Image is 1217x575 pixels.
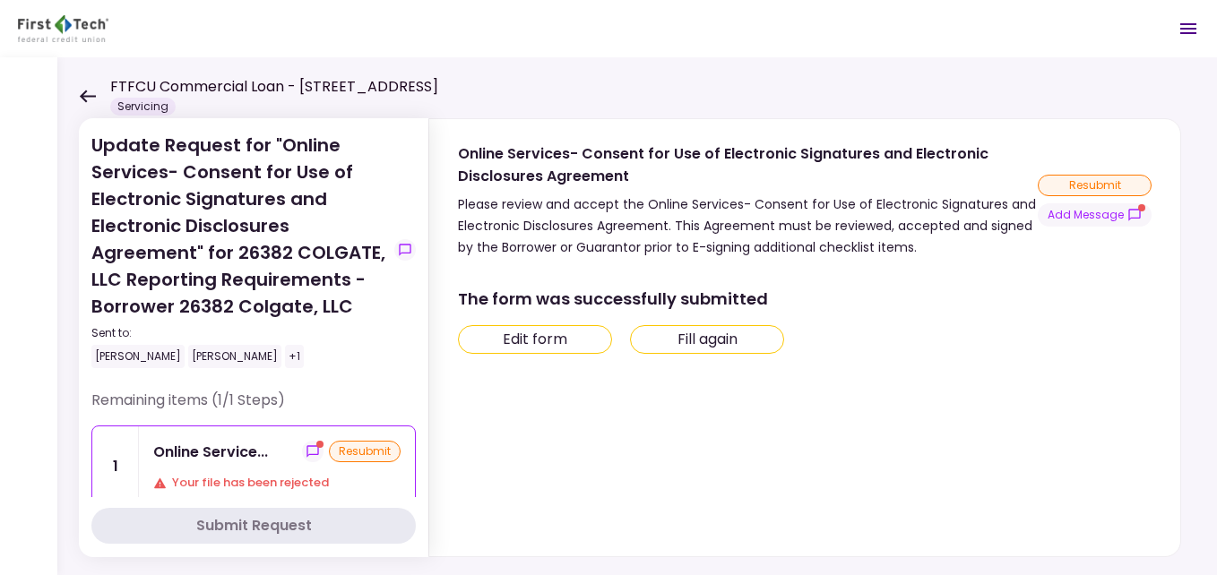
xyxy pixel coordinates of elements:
button: Open menu [1167,7,1210,50]
div: Remaining items (1/1 Steps) [91,390,416,425]
button: Edit form [458,325,612,354]
div: 1 [92,426,139,506]
div: Online Services- Consent for Use of Electronic Signatures and Electronic Disclosures Agreement [153,441,268,463]
div: +1 [285,345,304,368]
button: Fill again [630,325,784,354]
div: [PERSON_NAME] [188,345,281,368]
div: Servicing [110,98,176,116]
div: [PERSON_NAME] [91,345,185,368]
div: Submit Request [196,515,312,536]
button: Submit Request [91,508,416,544]
h1: FTFCU Commercial Loan - [STREET_ADDRESS] [110,76,438,98]
div: resubmit [1038,175,1152,196]
div: Online Services- Consent for Use of Electronic Signatures and Electronic Disclosures Agreement [458,142,1038,187]
div: The form was successfully submitted [458,287,1148,311]
div: Update Request for "Online Services- Consent for Use of Electronic Signatures and Electronic Disc... [91,132,387,368]
div: resubmit [329,441,401,462]
button: show-messages [302,441,324,462]
button: show-messages [1038,203,1152,227]
img: Partner icon [18,15,108,42]
div: Online Services- Consent for Use of Electronic Signatures and Electronic Disclosures AgreementPle... [428,118,1181,557]
button: show-messages [394,239,416,261]
div: Sent to: [91,325,387,341]
div: Your file has been rejected [153,474,401,492]
a: 1Online Services- Consent for Use of Electronic Signatures and Electronic Disclosures Agreementsh... [91,425,416,507]
div: Please review and accept the Online Services- Consent for Use of Electronic Signatures and Electr... [458,193,1038,258]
